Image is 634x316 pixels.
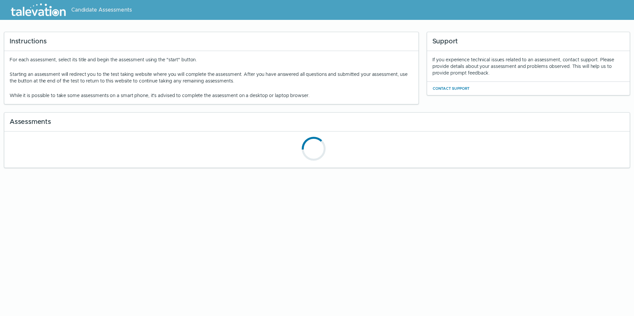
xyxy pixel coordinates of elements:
div: Instructions [4,32,418,51]
div: Support [427,32,630,51]
img: Talevation_Logo_Transparent_white.png [8,2,69,18]
button: Contact Support [432,84,470,92]
span: Candidate Assessments [71,6,132,14]
div: For each assessment, select its title and begin the assessment using the "start" button. [10,56,413,99]
p: Starting an assessment will redirect you to the test taking website where you will complete the a... [10,71,413,84]
p: While it is possible to take some assessments on a smart phone, it's advised to complete the asse... [10,92,413,99]
div: If you experience technical issues related to an assessment, contact support. Please provide deta... [432,56,624,76]
div: Assessments [4,113,630,132]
